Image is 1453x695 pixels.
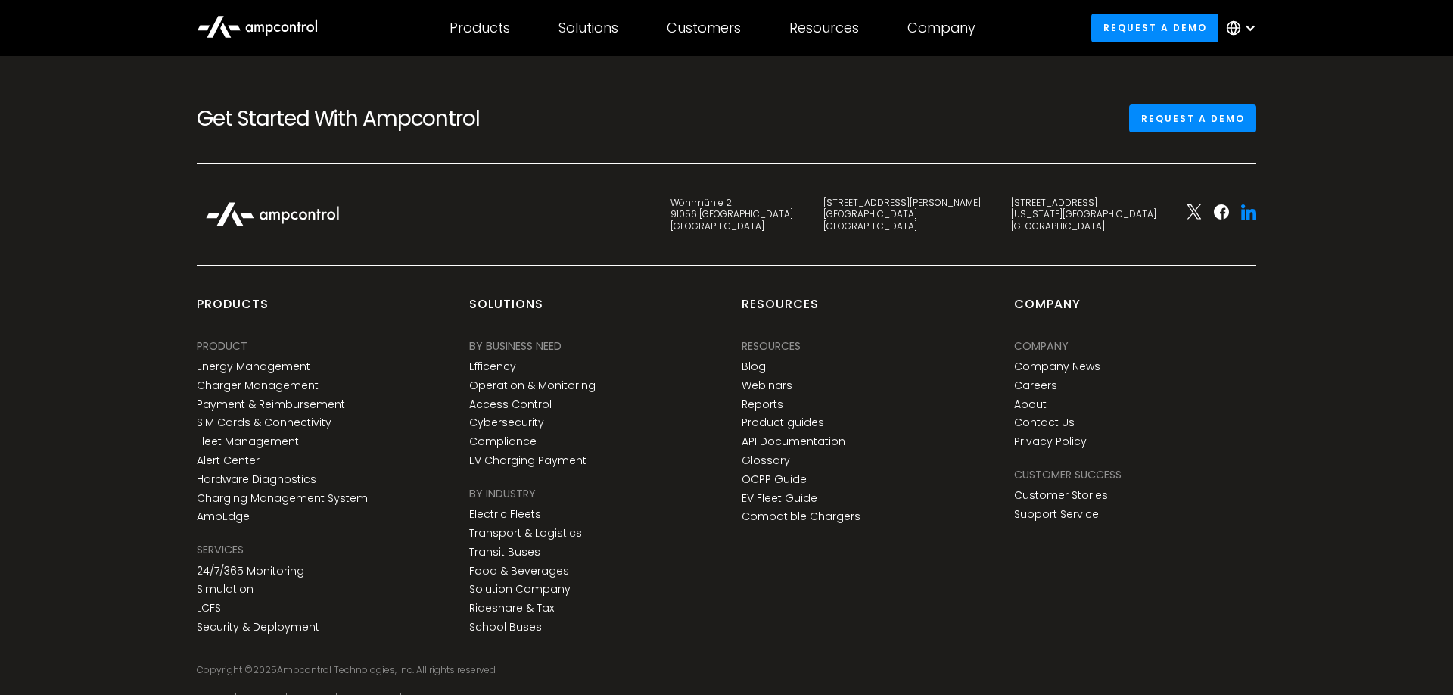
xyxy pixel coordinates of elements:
a: LCFS [197,602,221,615]
div: Copyright © Ampcontrol Technologies, Inc. All rights reserved [197,664,1256,676]
div: Wöhrmühle 2 91056 [GEOGRAPHIC_DATA] [GEOGRAPHIC_DATA] [670,197,793,232]
a: Reports [742,398,783,411]
img: Ampcontrol Logo [197,194,348,235]
div: BY INDUSTRY [469,485,536,502]
div: Customers [667,20,741,36]
a: Fleet Management [197,435,299,448]
div: Company [907,20,975,36]
a: Security & Deployment [197,621,319,634]
div: Resources [789,20,859,36]
a: OCPP Guide [742,473,807,486]
a: Request a demo [1129,104,1256,132]
a: School Buses [469,621,542,634]
span: 2025 [253,663,277,676]
div: [STREET_ADDRESS][PERSON_NAME] [GEOGRAPHIC_DATA] [GEOGRAPHIC_DATA] [823,197,981,232]
a: Food & Beverages [469,565,569,578]
div: Company [1014,338,1069,354]
a: Webinars [742,379,792,392]
a: Payment & Reimbursement [197,398,345,411]
a: Cybersecurity [469,416,544,429]
a: Electric Fleets [469,508,541,521]
div: products [197,296,269,325]
a: Hardware Diagnostics [197,473,316,486]
a: Operation & Monitoring [469,379,596,392]
div: Solutions [558,20,618,36]
a: Glossary [742,454,790,467]
a: Compatible Chargers [742,510,860,523]
a: Efficency [469,360,516,373]
a: Request a demo [1091,14,1218,42]
h2: Get Started With Ampcontrol [197,106,530,132]
a: EV Fleet Guide [742,492,817,505]
a: Careers [1014,379,1057,392]
div: Resources [742,338,801,354]
a: Access Control [469,398,552,411]
a: Transport & Logistics [469,527,582,540]
a: Charging Management System [197,492,368,505]
a: EV Charging Payment [469,454,586,467]
a: Rideshare & Taxi [469,602,556,615]
a: Energy Management [197,360,310,373]
div: Solutions [469,296,543,325]
a: Charger Management [197,379,319,392]
a: Customer Stories [1014,489,1108,502]
a: Alert Center [197,454,260,467]
div: Products [450,20,510,36]
div: [STREET_ADDRESS] [US_STATE][GEOGRAPHIC_DATA] [GEOGRAPHIC_DATA] [1011,197,1156,232]
div: Customer success [1014,466,1122,483]
a: 24/7/365 Monitoring [197,565,304,578]
a: Transit Buses [469,546,540,559]
div: Company [1014,296,1081,325]
a: Support Service [1014,508,1099,521]
a: AmpEdge [197,510,250,523]
div: BY BUSINESS NEED [469,338,562,354]
a: API Documentation [742,435,845,448]
a: Product guides [742,416,824,429]
a: Simulation [197,583,254,596]
a: Contact Us [1014,416,1075,429]
div: SERVICES [197,541,244,558]
a: Compliance [469,435,537,448]
a: SIM Cards & Connectivity [197,416,331,429]
a: Company News [1014,360,1100,373]
div: PRODUCT [197,338,247,354]
a: About [1014,398,1047,411]
a: Solution Company [469,583,571,596]
a: Privacy Policy [1014,435,1087,448]
div: Resources [742,296,819,325]
a: Blog [742,360,766,373]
